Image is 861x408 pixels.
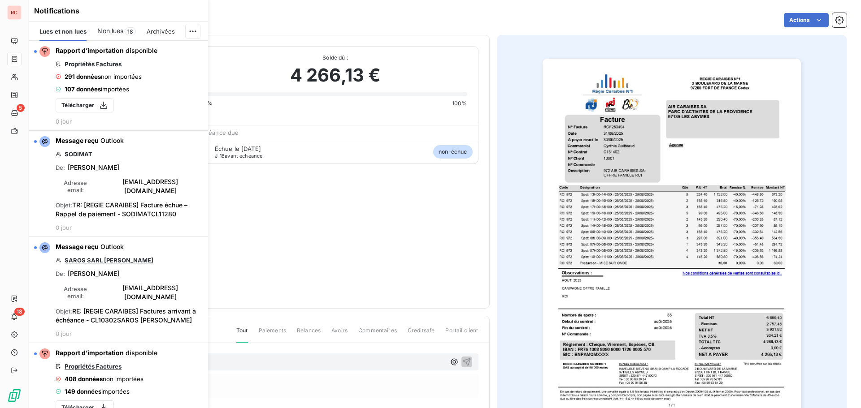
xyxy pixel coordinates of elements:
span: Archivées [147,28,175,35]
span: disponible [126,47,157,54]
span: [EMAIL_ADDRESS][DOMAIN_NAME] [98,177,203,195]
span: non importées [103,375,143,382]
span: [PERSON_NAME] [68,163,119,172]
span: Creditsafe [408,326,435,342]
a: SODIMAT [65,150,92,158]
span: Relances [297,326,321,342]
span: Portail client [445,326,478,342]
span: 107 données [65,86,101,93]
span: 149 données [65,388,101,395]
span: Outlook [100,243,124,250]
span: RE: [REGIE CARAIBES] Factures arrivant à échéance - CL10302SAROS [PERSON_NAME] [56,307,196,324]
span: disponible [126,349,157,356]
span: non-échue [433,145,472,159]
h6: Notifications [34,5,203,16]
button: Télécharger [56,98,114,112]
span: Non lues [97,26,123,35]
span: Rapport d’importation [56,47,124,54]
span: [EMAIL_ADDRESS][DOMAIN_NAME] [98,283,203,301]
span: Adresse email : [56,179,96,193]
span: 18 [125,27,136,35]
iframe: Intercom live chat [831,378,852,399]
span: Outlook [100,137,124,144]
span: avant échéance [215,153,263,159]
span: 408 données [65,375,103,382]
div: RC [7,5,22,20]
span: Échéance due [198,129,239,136]
span: Adresse email : [56,285,96,300]
span: Propriétés Factures [65,60,122,68]
span: Commentaires [358,326,397,342]
button: Actions [784,13,829,27]
span: De : [56,270,65,277]
span: Message reçu [56,243,99,250]
img: Logo LeanPay [7,388,22,403]
span: 0 jour [56,224,72,231]
span: 0 jour [56,330,72,337]
span: importées [101,388,130,395]
button: Message reçu OutlookSAROS SARL [PERSON_NAME]De:[PERSON_NAME]Adresse email:[EMAIL_ADDRESS][DOMAIN_... [29,237,208,343]
span: Tout [236,326,248,343]
span: Échue le [DATE] [215,145,261,152]
span: 4 266,13 € [290,62,381,89]
a: SAROS SARL [PERSON_NAME] [65,257,153,264]
span: importées [101,86,129,93]
span: J-18 [215,153,225,159]
span: Objet : [56,202,72,209]
span: 291 données [65,73,101,80]
span: Lues et non lues [39,28,87,35]
span: 100% [452,99,467,107]
span: TR: [REGIE CARAIBES] Facture échue – Rappel de paiement - SODIMATCL11280 [56,201,187,218]
span: Paiements [259,326,286,342]
button: Rapport d’importation disponiblePropriétés Factures291 donnéesnon importées107 donnéesimportéesTé... [29,41,208,131]
span: Solde dû : [204,54,467,62]
span: Propriétés Factures [65,363,122,370]
button: Message reçu OutlookSODIMATDe:[PERSON_NAME]Adresse email:[EMAIL_ADDRESS][DOMAIN_NAME]Objet:TR: [R... [29,131,208,237]
span: 5 [17,104,25,112]
span: [PERSON_NAME] [68,269,119,278]
span: Message reçu [56,137,99,144]
span: non importées [101,73,142,80]
span: Avoirs [331,326,348,342]
span: 18 [14,308,25,316]
span: De : [56,164,65,171]
span: Objet : [56,308,72,315]
span: Rapport d’importation [56,349,124,356]
span: 0 jour [56,118,72,125]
